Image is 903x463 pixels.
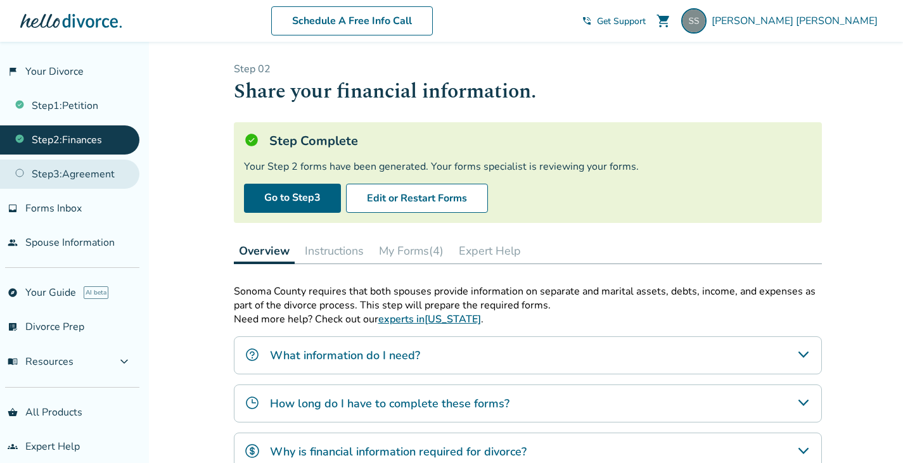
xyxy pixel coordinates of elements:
p: Step 0 2 [234,62,822,76]
span: shopping_basket [8,407,18,417]
span: AI beta [84,286,108,299]
span: Resources [8,355,74,369]
div: Your Step 2 forms have been generated. Your forms specialist is reviewing your forms. [244,160,812,174]
p: Need more help? Check out our . [234,312,822,326]
h4: Why is financial information required for divorce? [270,443,527,460]
button: My Forms(4) [374,238,449,263]
span: menu_book [8,357,18,367]
button: Expert Help [454,238,526,263]
span: explore [8,288,18,298]
iframe: Chat Widget [840,402,903,463]
span: phone_in_talk [582,16,592,26]
div: What information do I need? [234,336,822,374]
img: How long do I have to complete these forms? [245,395,260,410]
span: inbox [8,203,18,213]
span: flag_2 [8,67,18,77]
h4: What information do I need? [270,347,420,364]
p: Sonoma County requires that both spouses provide information on separate and marital assets, debt... [234,284,822,312]
img: What information do I need? [245,347,260,362]
div: How long do I have to complete these forms? [234,384,822,422]
span: Forms Inbox [25,201,82,215]
h5: Step Complete [269,132,358,149]
span: people [8,238,18,248]
span: groups [8,441,18,452]
h4: How long do I have to complete these forms? [270,395,509,412]
button: Instructions [300,238,369,263]
span: Get Support [597,15,646,27]
button: Edit or Restart Forms [346,184,488,213]
a: experts in[US_STATE] [378,312,481,326]
img: stephanieshultis1@gmail.com [681,8,707,34]
span: [PERSON_NAME] [PERSON_NAME] [712,14,883,28]
h1: Share your financial information. [234,76,822,107]
a: Schedule A Free Info Call [271,6,433,35]
span: expand_more [117,354,132,369]
span: shopping_cart [656,13,671,29]
img: Why is financial information required for divorce? [245,443,260,459]
span: list_alt_check [8,322,18,332]
button: Overview [234,238,295,264]
a: phone_in_talkGet Support [582,15,646,27]
a: Go to Step3 [244,184,341,213]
